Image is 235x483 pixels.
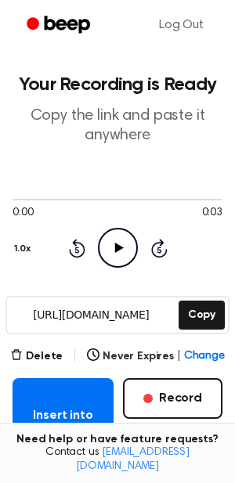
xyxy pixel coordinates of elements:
p: Copy the link and paste it anywhere [13,106,222,146]
button: Copy [179,301,225,330]
span: | [72,347,78,366]
button: Never Expires|Change [87,348,225,365]
a: Log Out [143,6,219,44]
span: | [177,348,181,365]
a: [EMAIL_ADDRESS][DOMAIN_NAME] [76,447,190,472]
button: Delete [10,348,63,365]
h1: Your Recording is Ready [13,75,222,94]
span: Contact us [9,446,226,474]
a: Beep [16,10,104,41]
button: Record [123,378,222,419]
span: 0:00 [13,205,33,222]
button: Insert into Doc [13,378,114,469]
button: 1.0x [13,236,36,262]
span: Change [184,348,225,365]
span: 0:03 [202,205,222,222]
